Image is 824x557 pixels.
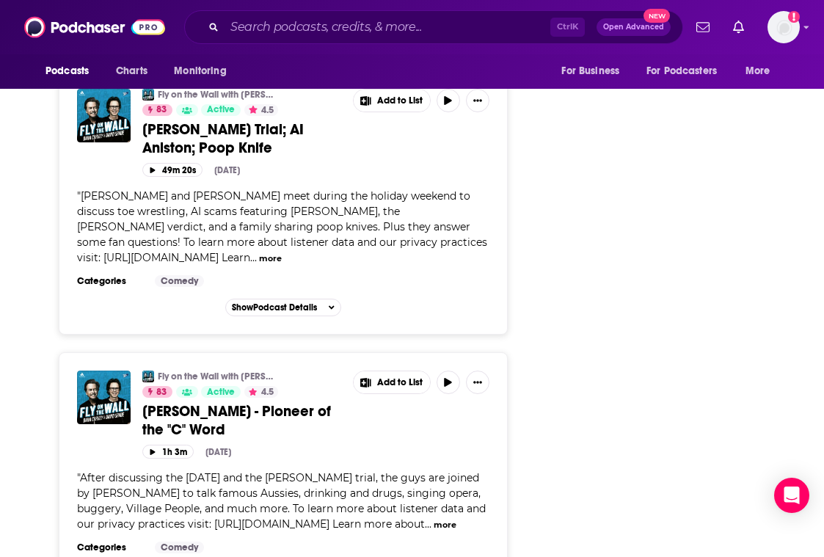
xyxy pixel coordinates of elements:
img: Fly on the Wall with Dana Carvey and David Spade [142,371,154,382]
span: More [745,61,770,81]
button: open menu [637,57,738,85]
span: Add to List [377,95,423,106]
span: Active [207,103,235,117]
span: " [77,189,487,264]
button: 1h 3m [142,445,194,459]
div: [DATE] [214,165,240,175]
a: Show notifications dropdown [727,15,750,40]
div: [DATE] [205,447,231,457]
span: [PERSON_NAME] and [PERSON_NAME] meet during the holiday weekend to discuss toe wrestling, AI scam... [77,189,487,264]
span: [PERSON_NAME] Trial; AI Aniston; Poop Knife [142,120,304,157]
div: Search podcasts, credits, & more... [184,10,683,44]
span: [PERSON_NAME] - Pioneer of the "C" Word [142,402,331,439]
button: more [434,519,456,531]
button: 4.5 [244,104,278,116]
span: Logged in as VHannley [768,11,800,43]
button: open menu [35,57,108,85]
span: 83 [156,103,167,117]
a: [PERSON_NAME] - Pioneer of the "C" Word [142,402,343,439]
img: Diddy Trial; AI Aniston; Poop Knife [77,89,131,142]
button: Show More Button [466,371,489,394]
input: Search podcasts, credits, & more... [225,15,550,39]
button: more [259,252,282,265]
span: For Business [561,61,619,81]
span: " [77,471,486,531]
span: After discussing the [DATE] and the [PERSON_NAME] trial, the guys are joined by [PERSON_NAME] to ... [77,471,486,531]
span: ... [250,251,257,264]
img: User Profile [768,11,800,43]
a: Fly on the Wall with [PERSON_NAME] and [PERSON_NAME] [158,371,279,382]
button: 4.5 [244,386,278,398]
h3: Categories [77,275,143,287]
button: 49m 20s [142,163,203,177]
a: 83 [142,386,172,398]
button: open menu [164,57,245,85]
a: [PERSON_NAME] Trial; AI Aniston; Poop Knife [142,120,343,157]
a: Fly on the Wall with [PERSON_NAME] and [PERSON_NAME] [158,89,279,101]
span: Show Podcast Details [232,302,317,313]
button: Show profile menu [768,11,800,43]
button: open menu [735,57,789,85]
img: Fly on the Wall with Dana Carvey and David Spade [142,89,154,101]
img: Jim Jefferies - Pioneer of the "C" Word [77,371,131,424]
span: ... [425,517,431,531]
button: Show More Button [354,90,430,112]
span: Open Advanced [603,23,664,31]
img: Podchaser - Follow, Share and Rate Podcasts [24,13,165,41]
a: Show notifications dropdown [690,15,715,40]
span: Podcasts [45,61,89,81]
button: Show More Button [354,371,430,393]
span: Add to List [377,377,423,388]
div: Open Intercom Messenger [774,478,809,513]
span: Ctrl K [550,18,585,37]
span: Active [207,385,235,400]
svg: Add a profile image [788,11,800,23]
span: For Podcasters [646,61,717,81]
a: Comedy [155,275,204,287]
span: Monitoring [174,61,226,81]
a: Active [201,104,241,116]
button: Show More Button [466,89,489,112]
button: Open AdvancedNew [597,18,671,36]
a: 83 [142,104,172,116]
button: open menu [551,57,638,85]
span: New [643,9,670,23]
button: ShowPodcast Details [225,299,341,316]
span: 83 [156,385,167,400]
span: Charts [116,61,147,81]
a: Comedy [155,542,204,553]
h3: Categories [77,542,143,553]
a: Active [201,386,241,398]
a: Charts [106,57,156,85]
